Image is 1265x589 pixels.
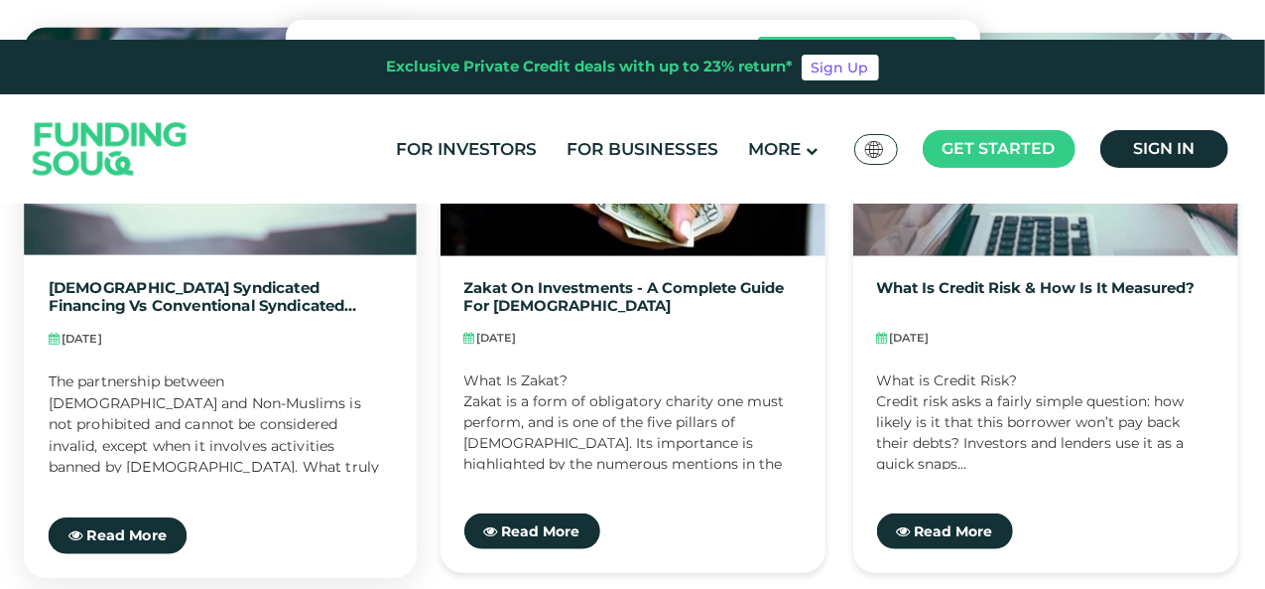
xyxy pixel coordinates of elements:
span: [DATE] [890,331,930,345]
a: Sign Up [802,55,879,80]
a: Read More [877,514,1013,549]
a: Read More [48,517,187,554]
div: The partnership between [DEMOGRAPHIC_DATA] and Non-Muslims is not prohibited and cannot be consid... [48,371,392,473]
span: [DATE] [477,331,517,345]
div: What Is Zakat? Zakat is a form of obligatory charity one must perform, and is one of the five pil... [464,370,802,470]
a: Sign in [1100,130,1228,168]
a: Zakat on Investments - A complete guide for [DEMOGRAPHIC_DATA] [464,280,802,315]
a: What Is Credit Risk & How Is It Measured? [877,280,1196,315]
span: Sign in [1133,139,1195,158]
a: For Businesses [562,133,723,166]
img: Logo [13,99,207,200]
span: [DATE] [61,332,101,346]
button: Accept [758,37,956,75]
a: For Investors [391,133,542,166]
span: Read More [915,522,993,540]
div: What is Credit Risk? Credit risk asks a fairly simple question: how likely is it that this borrow... [877,370,1214,470]
img: SA Flag [865,141,883,158]
img: What Is Credit Risk & How Is It Measured? [853,33,1238,256]
div: Exclusive Private Credit deals with up to 23% return* [387,56,794,78]
span: Read More [86,526,167,544]
span: More [748,139,801,159]
span: Read More [502,522,580,540]
a: Read More [464,514,600,549]
span: Get started [943,139,1056,158]
img: Islamic Syndicated financing Vs Conventional Syndicated financing [24,28,417,256]
a: [DEMOGRAPHIC_DATA] Syndicated financing Vs Conventional Syndicated financing [48,280,392,316]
